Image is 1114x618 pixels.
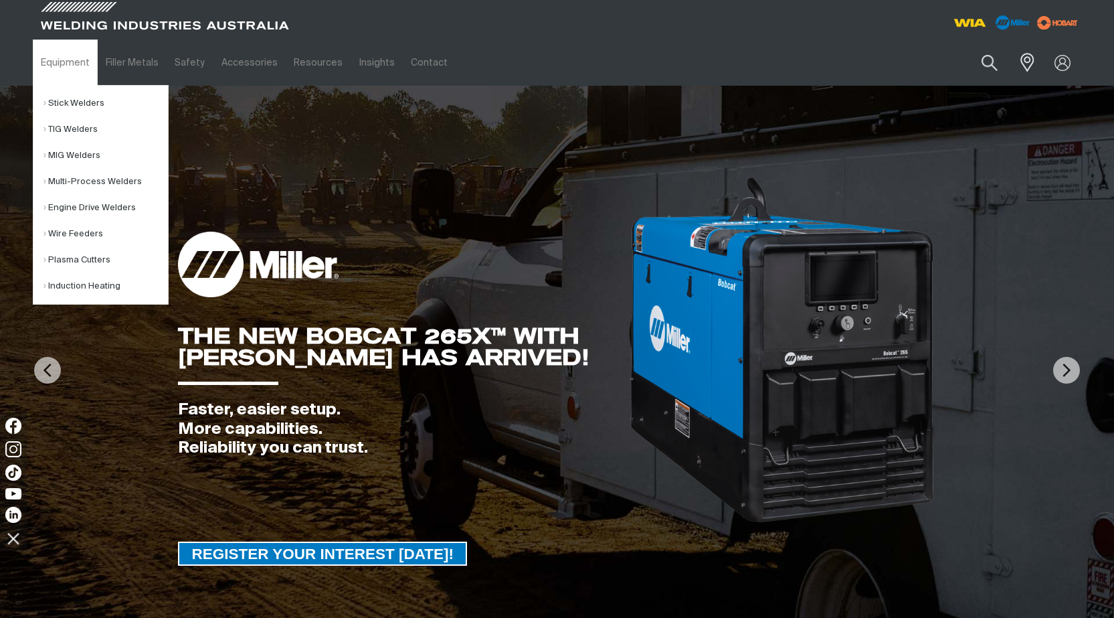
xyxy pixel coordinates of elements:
a: Filler Metals [98,40,167,86]
div: Faster, easier setup. More capabilities. Reliability you can trust. [178,400,628,458]
a: Equipment [33,40,98,86]
input: Product name or item number... [949,47,1012,78]
a: Induction Heating [43,273,168,299]
div: THE NEW BOBCAT 265X™ WITH [PERSON_NAME] HAS ARRIVED! [178,325,628,368]
img: Facebook [5,418,21,434]
a: Insights [351,40,402,86]
a: MIG Welders [43,143,168,169]
a: Accessories [213,40,286,86]
a: Resources [286,40,351,86]
a: REGISTER YOUR INTEREST TODAY! [178,542,467,566]
a: Stick Welders [43,90,168,117]
a: Multi-Process Welders [43,169,168,195]
a: Plasma Cutters [43,247,168,273]
img: hide socials [2,527,25,550]
a: Contact [403,40,456,86]
img: YouTube [5,488,21,499]
nav: Main [33,40,820,86]
img: miller [1033,13,1082,33]
a: Engine Drive Welders [43,195,168,221]
ul: Equipment Submenu [33,85,169,305]
img: NextArrow [1053,357,1080,384]
img: PrevArrow [34,357,61,384]
span: REGISTER YOUR INTEREST [DATE]! [179,542,466,566]
a: Safety [167,40,213,86]
a: Wire Feeders [43,221,168,247]
a: TIG Welders [43,117,168,143]
img: TikTok [5,465,21,481]
img: LinkedIn [5,507,21,523]
button: Search products [967,47,1012,78]
img: Instagram [5,441,21,457]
